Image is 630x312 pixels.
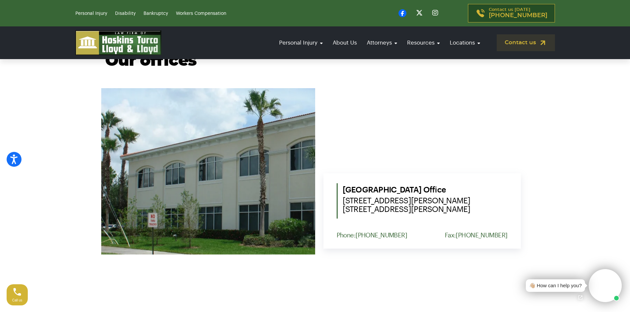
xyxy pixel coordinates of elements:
[105,52,525,70] h2: Our offices
[489,8,547,19] p: Contact us [DATE]
[101,88,315,255] img: PSL Office
[404,33,443,52] a: Resources
[356,232,407,238] a: [PHONE_NUMBER]
[75,11,107,16] a: Personal Injury
[329,33,360,52] a: About Us
[573,291,587,304] a: Open chat
[468,4,555,22] a: Contact us [DATE][PHONE_NUMBER]
[363,33,400,52] a: Attorneys
[343,183,508,214] h5: [GEOGRAPHIC_DATA] Office
[144,11,168,16] a: Bankruptcy
[446,33,483,52] a: Locations
[75,30,161,55] img: logo
[343,196,508,214] span: [STREET_ADDRESS][PERSON_NAME] [STREET_ADDRESS][PERSON_NAME]
[12,298,22,302] span: Call us
[176,11,226,16] a: Workers Compensation
[497,34,555,51] a: Contact us
[529,282,582,290] div: 👋🏼 How can I help you?
[489,12,547,19] span: [PHONE_NUMBER]
[115,11,136,16] a: Disability
[337,232,407,239] p: Phone:
[456,232,507,238] a: [PHONE_NUMBER]
[276,33,326,52] a: Personal Injury
[445,232,508,239] p: Fax:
